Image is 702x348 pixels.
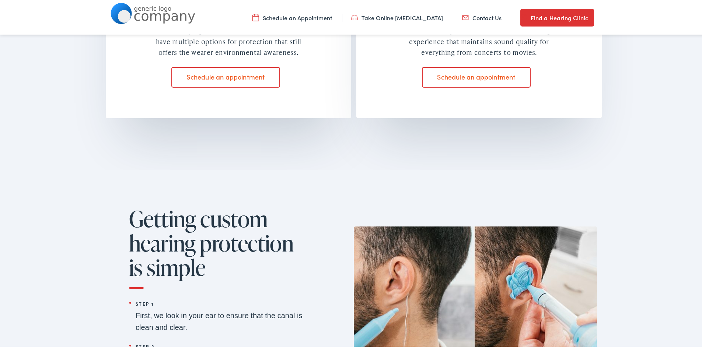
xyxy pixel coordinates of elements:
[171,66,280,86] a: Schedule an appointment
[252,12,332,20] a: Schedule an Appointment
[129,205,306,287] h2: Getting custom hearing protection is simple
[252,12,259,20] img: utility icon
[398,14,560,56] div: We have ear plugs and headphones for adults and children that provide a comfortable listening exp...
[351,12,358,20] img: utility icon
[462,12,502,20] a: Contact Us
[462,12,469,20] img: utility icon
[520,7,594,25] a: Find a Hearing Clinic
[520,12,527,21] img: utility icon
[136,296,306,308] span: Step 1
[147,14,310,56] div: From custom in-ear monitors for musicians to filtered ear plugs for music fans and hunters, we ha...
[129,296,306,332] li: First, we look in your ear to ensure that the canal is clean and clear.
[351,12,443,20] a: Take Online [MEDICAL_DATA]
[422,66,531,86] a: Schedule an appointment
